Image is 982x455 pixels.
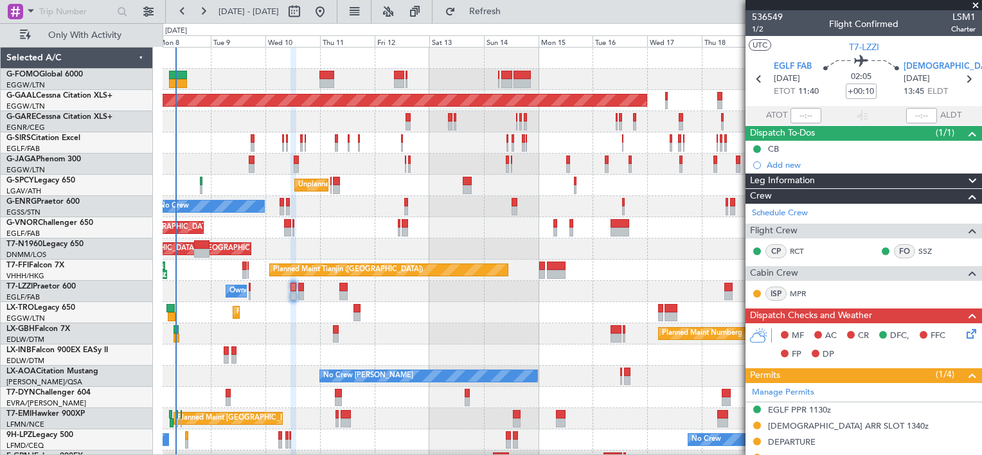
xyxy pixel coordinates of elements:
[156,35,211,47] div: Mon 8
[849,40,879,54] span: T7-LZZI
[904,85,924,98] span: 13:45
[792,348,801,361] span: FP
[6,198,37,206] span: G-ENRG
[273,260,423,280] div: Planned Maint Tianjin ([GEOGRAPHIC_DATA])
[798,85,819,98] span: 11:40
[890,330,909,343] span: DFC,
[927,85,948,98] span: ELDT
[33,31,136,40] span: Only With Activity
[6,368,36,375] span: LX-AOA
[6,431,32,439] span: 9H-LPZ
[6,250,46,260] a: DNMM/LOS
[768,143,779,154] div: CB
[64,239,276,258] div: Unplanned Maint [GEOGRAPHIC_DATA] ([GEOGRAPHIC_DATA])
[154,271,166,278] div: 05:08 Z
[6,208,40,217] a: EGSS/STN
[951,24,976,35] span: Charter
[6,389,91,397] a: T7-DYNChallenger 604
[765,287,787,301] div: ISP
[752,10,783,24] span: 536549
[768,404,831,415] div: EGLF PPR 1130z
[6,283,33,290] span: T7-LZZI
[6,134,80,142] a: G-SIRSCitation Excel
[6,240,84,248] a: T7-N1960Legacy 650
[265,35,320,47] div: Wed 10
[6,177,75,184] a: G-SPCYLegacy 650
[159,197,189,216] div: No Crew
[749,39,771,51] button: UTC
[6,325,70,333] a: LX-GBHFalcon 7X
[752,386,814,399] a: Manage Permits
[152,262,164,270] div: ZSSS
[439,1,516,22] button: Refresh
[6,314,45,323] a: EGGW/LTN
[6,356,44,366] a: EDLW/DTM
[6,377,82,387] a: [PERSON_NAME]/QSA
[851,71,871,84] span: 02:05
[323,366,413,386] div: No Crew [PERSON_NAME]
[6,398,86,408] a: EVRA/[PERSON_NAME]
[6,368,98,375] a: LX-AOACitation Mustang
[904,73,930,85] span: [DATE]
[774,60,812,73] span: EGLF FAB
[6,346,108,354] a: LX-INBFalcon 900EX EASy II
[662,324,742,343] div: Planned Maint Nurnberg
[750,266,798,281] span: Cabin Crew
[6,123,45,132] a: EGNR/CEG
[6,219,38,227] span: G-VNOR
[375,35,429,47] div: Fri 12
[936,368,954,381] span: (1/4)
[692,430,721,449] div: No Crew
[790,288,819,299] a: MPR
[6,262,64,269] a: T7-FFIFalcon 7X
[539,35,593,47] div: Mon 15
[6,113,36,121] span: G-GARE
[6,156,81,163] a: G-JAGAPhenom 300
[6,389,35,397] span: T7-DYN
[484,35,539,47] div: Sun 14
[298,175,506,195] div: Unplanned Maint [GEOGRAPHIC_DATA] ([PERSON_NAME] Intl)
[6,292,40,302] a: EGLF/FAB
[429,35,484,47] div: Sat 13
[237,303,321,322] div: Planned Maint Dusseldorf
[6,219,93,227] a: G-VNORChallenger 650
[750,126,815,141] span: Dispatch To-Dos
[6,346,31,354] span: LX-INB
[894,244,915,258] div: FO
[6,431,73,439] a: 9H-LPZLegacy 500
[6,304,75,312] a: LX-TROLegacy 650
[750,308,872,323] span: Dispatch Checks and Weather
[936,126,954,139] span: (1/1)
[750,224,798,238] span: Flight Crew
[765,244,787,258] div: CP
[823,348,834,361] span: DP
[768,436,816,447] div: DEPARTURE
[829,17,898,31] div: Flight Confirmed
[792,330,804,343] span: MF
[750,174,815,188] span: Leg Information
[6,304,34,312] span: LX-TRO
[6,80,45,90] a: EGGW/LTN
[6,144,40,154] a: EGLF/FAB
[768,420,929,431] div: [DEMOGRAPHIC_DATA] ARR SLOT 1340z
[774,85,795,98] span: ETOT
[702,35,756,47] div: Thu 18
[752,24,783,35] span: 1/2
[6,325,35,333] span: LX-GBH
[951,10,976,24] span: LSM1
[6,420,44,429] a: LFMN/NCE
[39,2,113,21] input: Trip Number
[750,189,772,204] span: Crew
[6,113,112,121] a: G-GARECessna Citation XLS+
[593,35,647,47] div: Tue 16
[6,177,34,184] span: G-SPCY
[790,108,821,123] input: --:--
[6,335,44,344] a: EDLW/DTM
[6,271,44,281] a: VHHH/HKG
[931,330,945,343] span: FFC
[6,165,45,175] a: EGGW/LTN
[229,281,251,301] div: Owner
[918,245,947,257] a: SSZ
[766,109,787,122] span: ATOT
[6,92,112,100] a: G-GAALCessna Citation XLS+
